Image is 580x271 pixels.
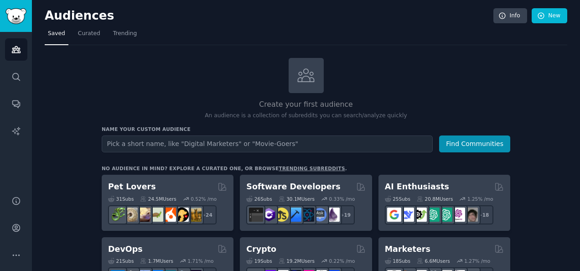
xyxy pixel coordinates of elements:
[279,258,315,264] div: 19.2M Users
[246,181,340,193] h2: Software Developers
[102,135,433,152] input: Pick a short name, like "Digital Marketers" or "Movie-Goers"
[108,258,134,264] div: 21 Sub s
[336,205,355,224] div: + 19
[108,196,134,202] div: 31 Sub s
[45,26,68,45] a: Saved
[188,258,214,264] div: 1.71 % /mo
[329,258,355,264] div: 0.22 % /mo
[102,165,347,172] div: No audience in mind? Explore a curated one, or browse .
[287,208,301,222] img: iOSProgramming
[438,208,452,222] img: chatgpt_prompts_
[197,205,217,224] div: + 24
[48,30,65,38] span: Saved
[385,244,430,255] h2: Marketers
[385,258,410,264] div: 18 Sub s
[532,8,567,24] a: New
[191,196,217,202] div: 0.52 % /mo
[102,126,510,132] h3: Name your custom audience
[326,208,340,222] img: elixir
[187,208,202,222] img: dogbreed
[439,135,510,152] button: Find Communities
[149,208,163,222] img: turtle
[417,196,453,202] div: 20.8M Users
[75,26,104,45] a: Curated
[111,208,125,222] img: herpetology
[246,244,276,255] h2: Crypto
[451,208,465,222] img: OpenAIDev
[329,196,355,202] div: 0.33 % /mo
[246,258,272,264] div: 19 Sub s
[110,26,140,45] a: Trending
[113,30,137,38] span: Trending
[78,30,100,38] span: Curated
[387,208,401,222] img: GoogleGeminiAI
[300,208,314,222] img: reactnative
[274,208,289,222] img: learnjavascript
[140,258,173,264] div: 1.7M Users
[400,208,414,222] img: DeepSeek
[45,9,493,23] h2: Audiences
[102,99,510,110] h2: Create your first audience
[102,112,510,120] p: An audience is a collection of subreddits you can search/analyze quickly
[474,205,493,224] div: + 18
[279,166,345,171] a: trending subreddits
[417,258,450,264] div: 6.6M Users
[464,258,490,264] div: 1.27 % /mo
[464,208,478,222] img: ArtificalIntelligence
[413,208,427,222] img: AItoolsCatalog
[249,208,263,222] img: software
[313,208,327,222] img: AskComputerScience
[140,196,176,202] div: 24.5M Users
[467,196,493,202] div: 1.25 % /mo
[108,244,143,255] h2: DevOps
[162,208,176,222] img: cockatiel
[175,208,189,222] img: PetAdvice
[279,196,315,202] div: 30.1M Users
[425,208,440,222] img: chatgpt_promptDesign
[385,196,410,202] div: 25 Sub s
[124,208,138,222] img: ballpython
[136,208,150,222] img: leopardgeckos
[5,8,26,24] img: GummySearch logo
[246,196,272,202] div: 26 Sub s
[108,181,156,193] h2: Pet Lovers
[262,208,276,222] img: csharp
[385,181,449,193] h2: AI Enthusiasts
[493,8,527,24] a: Info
